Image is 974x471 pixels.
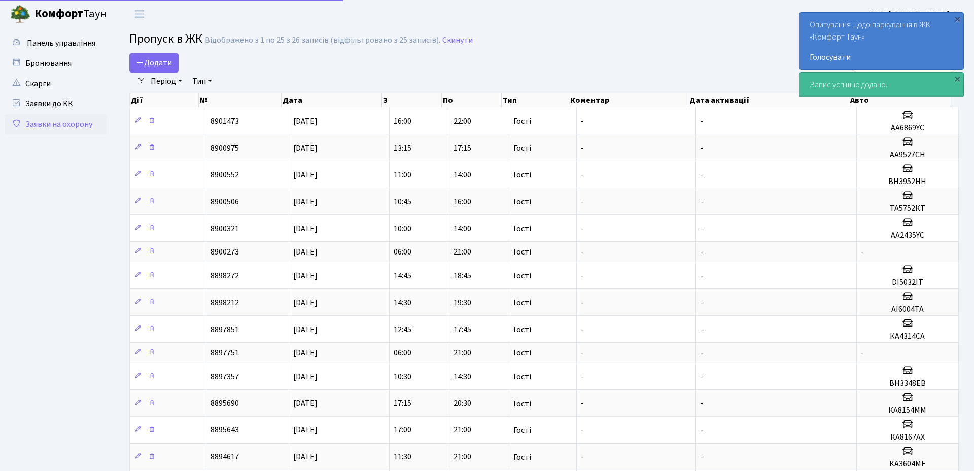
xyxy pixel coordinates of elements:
span: - [581,452,584,463]
span: 16:00 [454,196,471,207]
span: 8898272 [211,270,239,281]
button: Переключити навігацію [127,6,152,22]
div: Запис успішно додано. [799,73,963,97]
span: Гості [513,373,531,381]
span: 18:45 [454,270,471,281]
span: 11:00 [394,169,411,180]
span: [DATE] [293,142,318,154]
span: 21:00 [454,246,471,258]
span: [DATE] [293,347,318,358]
span: [DATE] [293,169,318,180]
span: - [700,324,703,335]
span: - [861,347,864,358]
span: Гості [513,272,531,280]
a: Бронювання [5,53,107,74]
span: - [581,324,584,335]
span: - [581,142,584,154]
span: 8897751 [211,347,239,358]
span: 21:00 [454,425,471,436]
span: - [700,223,703,234]
span: - [581,347,584,358]
span: - [700,169,703,180]
span: - [581,425,584,436]
span: Гості [513,248,531,256]
span: 8900273 [211,246,239,258]
span: - [700,371,703,382]
a: Голосувати [810,51,953,63]
th: Коментар [569,93,688,107]
th: Авто [849,93,951,107]
h5: АА6869YC [861,123,954,133]
span: 12:45 [394,324,411,335]
a: Панель управління [5,33,107,53]
span: 8900506 [211,196,239,207]
span: - [581,398,584,409]
span: Гості [513,117,531,125]
span: 17:45 [454,324,471,335]
span: - [581,297,584,308]
span: 8901473 [211,116,239,127]
a: Скинути [442,35,473,45]
div: × [952,14,962,24]
h5: ТА5752КТ [861,204,954,213]
span: 22:00 [454,116,471,127]
span: 10:30 [394,371,411,382]
span: [DATE] [293,246,318,258]
span: Гості [513,453,531,461]
span: - [581,270,584,281]
div: × [952,74,962,84]
span: - [700,270,703,281]
span: 16:00 [394,116,411,127]
span: 11:30 [394,452,411,463]
span: [DATE] [293,425,318,436]
span: Гості [513,144,531,152]
span: 8897851 [211,324,239,335]
span: [DATE] [293,196,318,207]
span: 14:00 [454,223,471,234]
a: Тип [188,73,216,90]
span: Гості [513,400,531,408]
span: Гості [513,225,531,233]
span: - [700,425,703,436]
h5: АА2435YC [861,231,954,240]
span: 14:30 [394,297,411,308]
a: Додати [129,53,179,73]
a: Скарги [5,74,107,94]
span: - [700,142,703,154]
span: Таун [34,6,107,23]
a: Період [147,73,186,90]
div: Опитування щодо паркування в ЖК «Комфорт Таун» [799,13,963,69]
span: - [700,297,703,308]
h5: ВН3348ЕВ [861,379,954,388]
span: [DATE] [293,398,318,409]
span: Гості [513,198,531,206]
h5: АА9527СН [861,150,954,160]
b: ФОП [PERSON_NAME]. Н. [869,9,962,20]
span: 10:45 [394,196,411,207]
th: Тип [502,93,570,107]
span: 21:00 [454,452,471,463]
span: - [581,196,584,207]
span: - [581,169,584,180]
span: 14:30 [454,371,471,382]
span: [DATE] [293,297,318,308]
span: 19:30 [454,297,471,308]
a: Заявки на охорону [5,114,107,134]
h5: КА8167АХ [861,432,954,442]
span: Гості [513,349,531,357]
a: Заявки до КК [5,94,107,114]
h5: DI5032IT [861,278,954,287]
span: Гості [513,325,531,334]
span: 17:15 [454,142,471,154]
img: logo.png [10,4,30,24]
span: - [861,246,864,258]
th: По [442,93,502,107]
span: 14:45 [394,270,411,281]
span: 21:00 [454,347,471,358]
span: 06:00 [394,347,411,358]
th: З [382,93,442,107]
div: Відображено з 1 по 25 з 26 записів (відфільтровано з 25 записів). [205,35,440,45]
span: [DATE] [293,452,318,463]
h5: КА8154ММ [861,406,954,415]
span: 13:15 [394,142,411,154]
